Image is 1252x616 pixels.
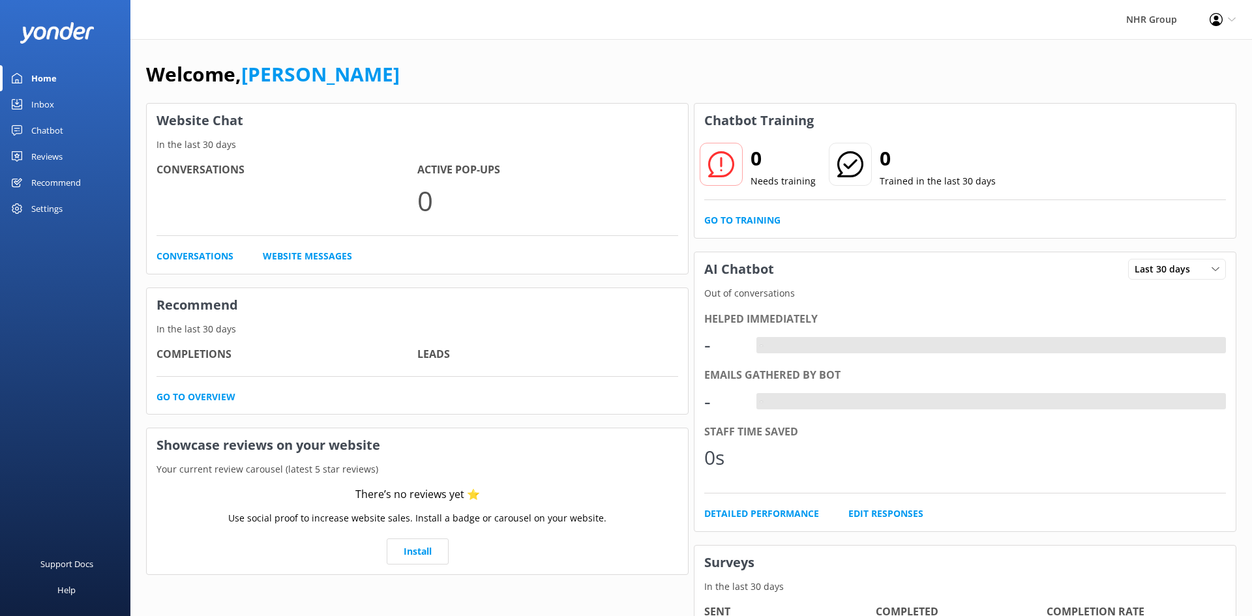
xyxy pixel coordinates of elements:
[704,442,743,473] div: 0s
[263,249,352,263] a: Website Messages
[704,329,743,360] div: -
[156,346,417,363] h4: Completions
[147,428,688,462] h3: Showcase reviews on your website
[694,546,1236,579] h3: Surveys
[31,91,54,117] div: Inbox
[40,551,93,577] div: Support Docs
[156,162,417,179] h4: Conversations
[694,579,1236,594] p: In the last 30 days
[355,486,480,503] div: There’s no reviews yet ⭐
[156,390,235,404] a: Go to overview
[694,286,1236,301] p: Out of conversations
[147,138,688,152] p: In the last 30 days
[704,367,1226,384] div: Emails gathered by bot
[31,65,57,91] div: Home
[228,511,606,525] p: Use social proof to increase website sales. Install a badge or carousel on your website.
[704,386,743,417] div: -
[756,393,766,410] div: -
[417,179,678,222] p: 0
[751,174,816,188] p: Needs training
[57,577,76,603] div: Help
[241,61,400,87] a: [PERSON_NAME]
[751,143,816,174] h2: 0
[694,252,784,286] h3: AI Chatbot
[704,213,781,227] a: Go to Training
[704,311,1226,328] div: Helped immediately
[31,117,63,143] div: Chatbot
[156,249,233,263] a: Conversations
[417,162,678,179] h4: Active Pop-ups
[704,424,1226,441] div: Staff time saved
[756,337,766,354] div: -
[147,288,688,322] h3: Recommend
[20,22,95,44] img: yonder-white-logo.png
[147,322,688,336] p: In the last 30 days
[31,169,81,196] div: Recommend
[1135,262,1198,276] span: Last 30 days
[31,143,63,169] div: Reviews
[880,143,996,174] h2: 0
[417,346,678,363] h4: Leads
[147,462,688,477] p: Your current review carousel (latest 5 star reviews)
[31,196,63,222] div: Settings
[147,104,688,138] h3: Website Chat
[880,174,996,188] p: Trained in the last 30 days
[704,506,819,521] a: Detailed Performance
[146,59,400,90] h1: Welcome,
[848,506,923,521] a: Edit Responses
[694,104,824,138] h3: Chatbot Training
[387,538,449,565] a: Install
